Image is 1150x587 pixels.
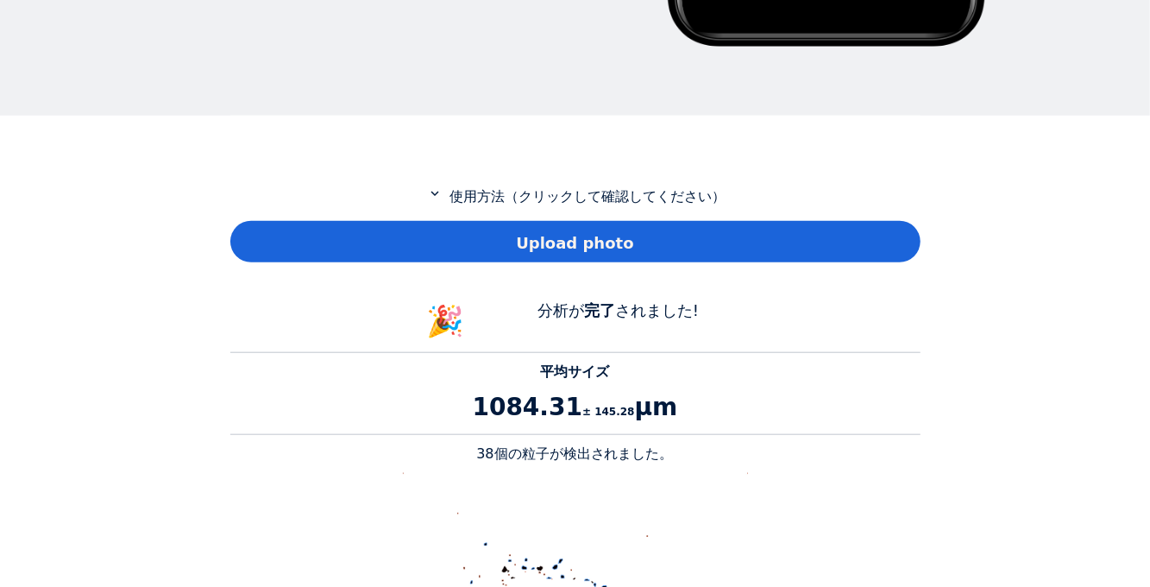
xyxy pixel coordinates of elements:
[489,299,748,344] div: 分析が されました!
[582,406,635,418] span: ± 145.28
[230,444,921,464] p: 38個の粒子が検出されました。
[230,389,921,426] p: 1084.31 μm
[424,186,445,201] mat-icon: expand_more
[230,186,921,207] p: 使用方法（クリックして確認してください）
[584,301,615,319] b: 完了
[516,231,633,255] span: Upload photo
[230,362,921,382] p: 平均サイズ
[427,304,465,338] span: 🎉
